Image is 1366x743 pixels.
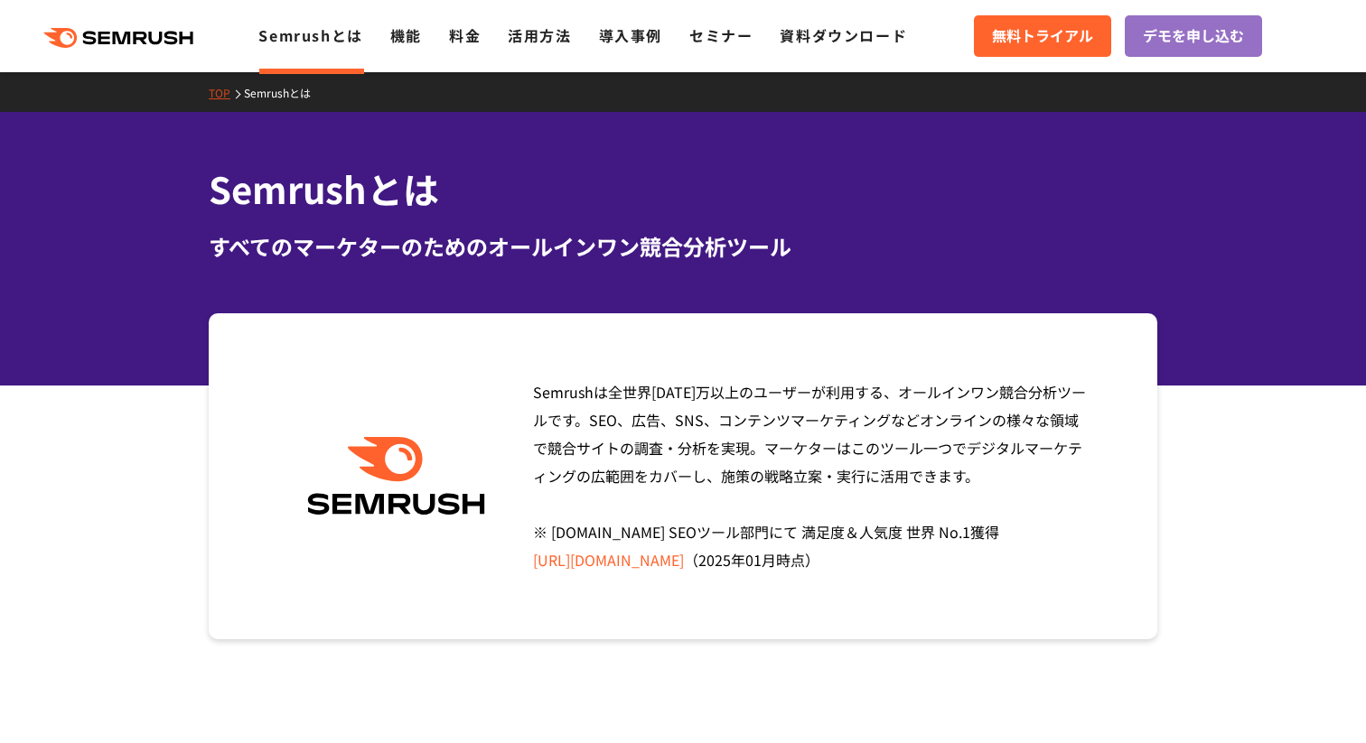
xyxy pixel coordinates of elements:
[209,85,244,100] a: TOP
[244,85,324,100] a: Semrushとは
[974,15,1111,57] a: 無料トライアル
[1125,15,1262,57] a: デモを申し込む
[992,24,1093,48] span: 無料トライアル
[390,24,422,46] a: 機能
[298,437,494,515] img: Semrush
[508,24,571,46] a: 活用方法
[599,24,662,46] a: 導入事例
[533,549,684,571] a: [URL][DOMAIN_NAME]
[209,163,1157,216] h1: Semrushとは
[258,24,362,46] a: Semrushとは
[209,230,1157,263] div: すべてのマーケターのためのオールインワン競合分析ツール
[689,24,753,46] a: セミナー
[449,24,481,46] a: 料金
[1143,24,1244,48] span: デモを申し込む
[533,381,1086,571] span: Semrushは全世界[DATE]万以上のユーザーが利用する、オールインワン競合分析ツールです。SEO、広告、SNS、コンテンツマーケティングなどオンラインの様々な領域で競合サイトの調査・分析を...
[780,24,907,46] a: 資料ダウンロード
